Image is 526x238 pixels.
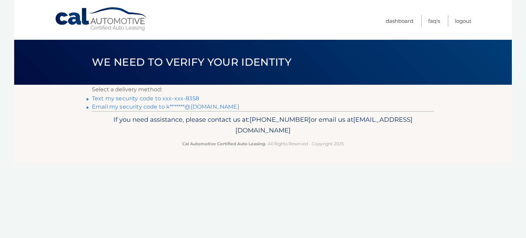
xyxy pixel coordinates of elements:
a: Text my security code to xxx-xxx-8358 [92,95,199,102]
a: FAQ's [428,15,440,27]
p: If you need assistance, please contact us at: or email us at [96,114,430,136]
span: [PHONE_NUMBER] [250,116,311,123]
strong: Cal Automotive Certified Auto Leasing [182,141,265,146]
p: Select a delivery method: [92,85,434,94]
span: We need to verify your identity [92,56,291,68]
a: Logout [455,15,471,27]
a: Cal Automotive [55,7,148,31]
a: Email my security code to k*******@[DOMAIN_NAME] [92,103,239,110]
a: Dashboard [386,15,413,27]
p: - All Rights Reserved - Copyright 2025 [96,140,430,147]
